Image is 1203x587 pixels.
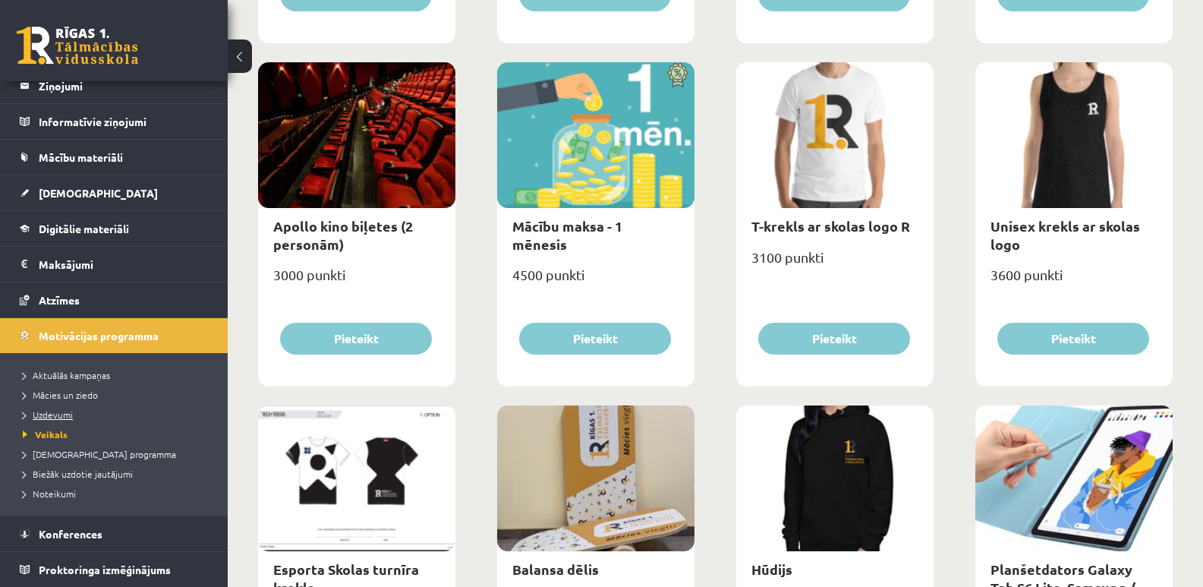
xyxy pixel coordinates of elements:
a: Uzdevumi [23,408,213,421]
a: Konferences [20,516,209,551]
legend: Ziņojumi [39,68,209,103]
a: Balansa dēlis [512,560,599,578]
span: Motivācijas programma [39,329,159,342]
a: Proktoringa izmēģinājums [20,552,209,587]
span: [DEMOGRAPHIC_DATA] programma [23,448,176,460]
a: Veikals [23,428,213,441]
img: Atlaide [660,62,694,88]
a: [DEMOGRAPHIC_DATA] [20,175,209,210]
button: Pieteikt [997,323,1149,355]
span: Veikals [23,428,68,440]
a: Ziņojumi [20,68,209,103]
a: Mācies un ziedo [23,388,213,402]
span: Proktoringa izmēģinājums [39,563,171,576]
legend: Informatīvie ziņojumi [39,104,209,139]
a: Unisex krekls ar skolas logo [990,217,1140,252]
div: 3600 punkti [975,262,1173,300]
button: Pieteikt [758,323,910,355]
button: Pieteikt [280,323,432,355]
span: Mācību materiāli [39,150,123,164]
a: Mācību maksa - 1 mēnesis [512,217,622,252]
a: Informatīvie ziņojumi [20,104,209,139]
span: Noteikumi [23,488,76,500]
a: Biežāk uzdotie jautājumi [23,467,213,481]
div: 3100 punkti [736,245,934,282]
a: Rīgas 1. Tālmācības vidusskola [17,27,138,65]
a: Maksājumi [20,247,209,282]
legend: Maksājumi [39,247,209,282]
span: Uzdevumi [23,409,73,421]
a: Mācību materiāli [20,140,209,175]
a: Digitālie materiāli [20,211,209,246]
span: Mācies un ziedo [23,389,98,401]
span: Atzīmes [39,293,80,307]
a: Hūdijs [751,560,792,578]
span: Aktuālās kampaņas [23,369,110,381]
a: Noteikumi [23,487,213,500]
div: 4500 punkti [497,262,694,300]
span: Digitālie materiāli [39,222,129,235]
div: 3000 punkti [258,262,455,300]
a: T-krekls ar skolas logo R [751,217,910,235]
button: Pieteikt [519,323,671,355]
a: Atzīmes [20,282,209,317]
span: Biežāk uzdotie jautājumi [23,468,133,480]
span: [DEMOGRAPHIC_DATA] [39,186,158,200]
a: Aktuālās kampaņas [23,368,213,382]
a: Motivācijas programma [20,318,209,353]
a: Apollo kino biļetes (2 personām) [273,217,413,252]
span: Konferences [39,527,102,541]
a: [DEMOGRAPHIC_DATA] programma [23,447,213,461]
